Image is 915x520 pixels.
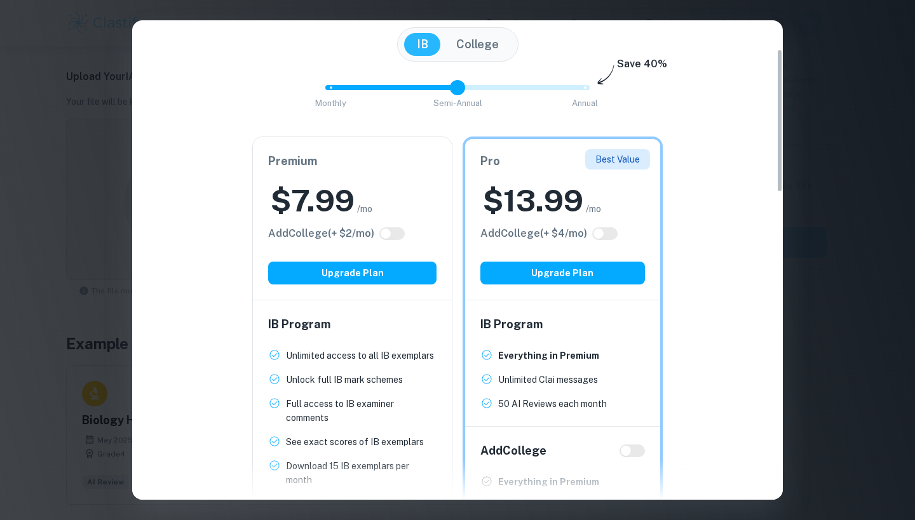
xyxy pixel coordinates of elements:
button: IB [404,33,441,56]
h6: Click to see all the additional College features. [480,226,587,241]
button: College [444,33,512,56]
p: See exact scores of IB exemplars [286,435,424,449]
button: Upgrade Plan [480,262,645,284]
h6: Add College [480,442,546,460]
h2: $ 13.99 [483,180,583,221]
button: Upgrade Plan [268,262,437,284]
span: /mo [357,202,372,216]
h6: IB Program [268,316,437,333]
h6: IB Program [480,316,645,333]
p: Unlock full IB mark schemes [286,373,403,387]
h2: $ 7.99 [271,180,355,221]
p: Everything in Premium [498,349,599,363]
span: Annual [572,98,598,108]
p: Full access to IB examiner comments [286,397,437,425]
h6: Pro [480,152,645,170]
span: Monthly [315,98,346,108]
span: /mo [586,202,601,216]
p: Unlimited Clai messages [498,373,598,387]
p: Unlimited access to all IB exemplars [286,349,434,363]
h6: Premium [268,152,437,170]
p: Best Value [595,152,640,166]
img: subscription-arrow.svg [597,64,614,86]
h6: Click to see all the additional College features. [268,226,374,241]
span: Semi-Annual [433,98,482,108]
h6: Save 40% [617,57,667,78]
p: 50 AI Reviews each month [498,397,607,411]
